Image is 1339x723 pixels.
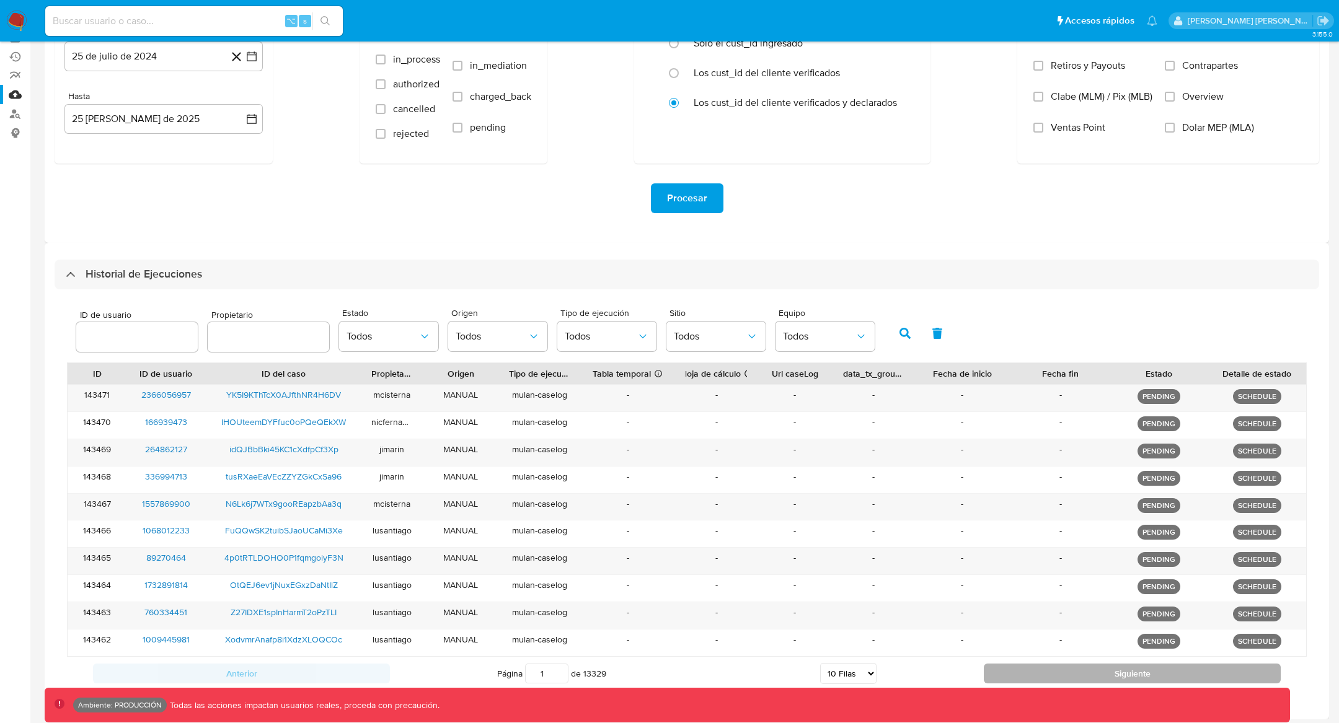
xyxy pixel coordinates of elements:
[1317,14,1330,27] a: Salir
[303,15,307,27] span: s
[1312,29,1333,39] span: 3.155.0
[45,13,343,29] input: Buscar usuario o caso...
[167,699,440,711] p: Todas las acciones impactan usuarios reales, proceda con precaución.
[78,703,162,708] p: Ambiente: PRODUCCIÓN
[312,12,338,30] button: search-icon
[286,15,296,27] span: ⌥
[1065,14,1134,27] span: Accesos rápidos
[1147,15,1157,26] a: Notificaciones
[1188,15,1313,27] p: stella.andriano@mercadolibre.com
